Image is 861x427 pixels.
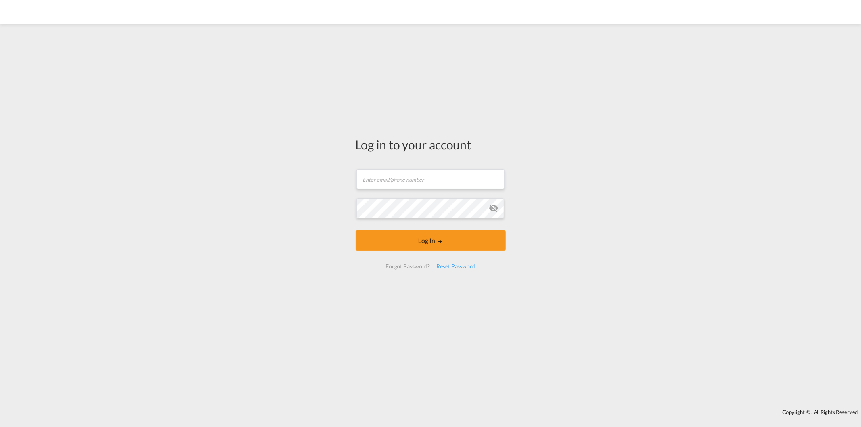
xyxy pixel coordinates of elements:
div: Log in to your account [356,136,506,153]
div: Forgot Password? [382,259,433,274]
div: Reset Password [433,259,479,274]
md-icon: icon-eye-off [489,203,499,213]
button: LOGIN [356,230,506,251]
input: Enter email/phone number [356,169,505,189]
